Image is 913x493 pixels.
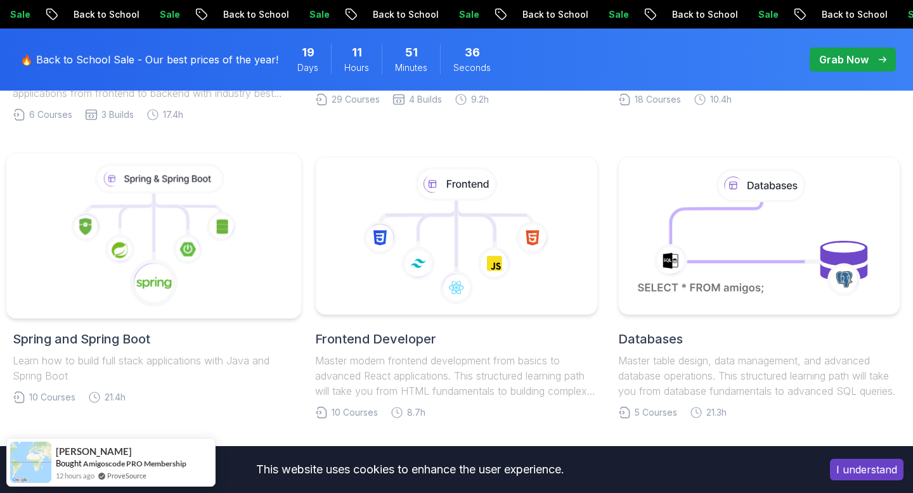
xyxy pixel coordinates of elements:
p: Back to School [213,8,299,21]
span: 4 Builds [409,93,442,106]
span: 19 Days [302,44,314,61]
p: Learn how to build full stack applications with Java and Spring Boot [13,353,295,383]
span: 8.7h [407,406,425,419]
span: 6 Courses [29,108,72,121]
p: Master table design, data management, and advanced database operations. This structured learning ... [618,353,900,399]
p: Sale [449,8,489,21]
img: provesource social proof notification image [10,442,51,483]
p: 🔥 Back to School Sale - Our best prices of the year! [20,52,278,67]
span: 12 hours ago [56,470,94,481]
span: 11 Hours [352,44,362,61]
span: 3 Builds [101,108,134,121]
a: Amigoscode PRO Membership [83,459,186,468]
h2: Spring and Spring Boot [13,330,295,348]
a: DatabasesMaster table design, data management, and advanced database operations. This structured ... [618,157,900,419]
span: [PERSON_NAME] [56,446,132,457]
p: Sale [599,8,639,21]
span: 10.4h [710,93,732,106]
div: This website uses cookies to enhance the user experience. [10,456,811,483]
span: 21.4h [105,391,126,404]
p: Sale [150,8,190,21]
span: Hours [344,61,369,74]
span: 51 Minutes [405,44,418,61]
h2: Databases [618,330,900,348]
p: Back to School [512,8,599,21]
span: Seconds [453,61,491,74]
p: Sale [299,8,340,21]
span: 9.2h [471,93,489,106]
a: Frontend DeveloperMaster modern frontend development from basics to advanced React applications. ... [315,157,597,419]
span: 21.3h [706,406,727,419]
p: Back to School [63,8,150,21]
p: Back to School [363,8,449,21]
a: ProveSource [107,470,146,481]
span: Bought [56,458,82,468]
p: Back to School [662,8,748,21]
span: 10 Courses [29,391,75,404]
span: Days [297,61,318,74]
h2: Frontend Developer [315,330,597,348]
a: Spring and Spring BootLearn how to build full stack applications with Java and Spring Boot10 Cour... [13,157,295,404]
p: Back to School [812,8,898,21]
span: 10 Courses [332,406,378,419]
button: Accept cookies [830,459,903,480]
span: Minutes [395,61,427,74]
span: 29 Courses [332,93,380,106]
p: Grab Now [819,52,869,67]
p: Master modern frontend development from basics to advanced React applications. This structured le... [315,353,597,399]
span: 36 Seconds [465,44,480,61]
p: Sale [748,8,789,21]
span: 5 Courses [635,406,677,419]
span: 18 Courses [635,93,681,106]
span: 17.4h [163,108,183,121]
